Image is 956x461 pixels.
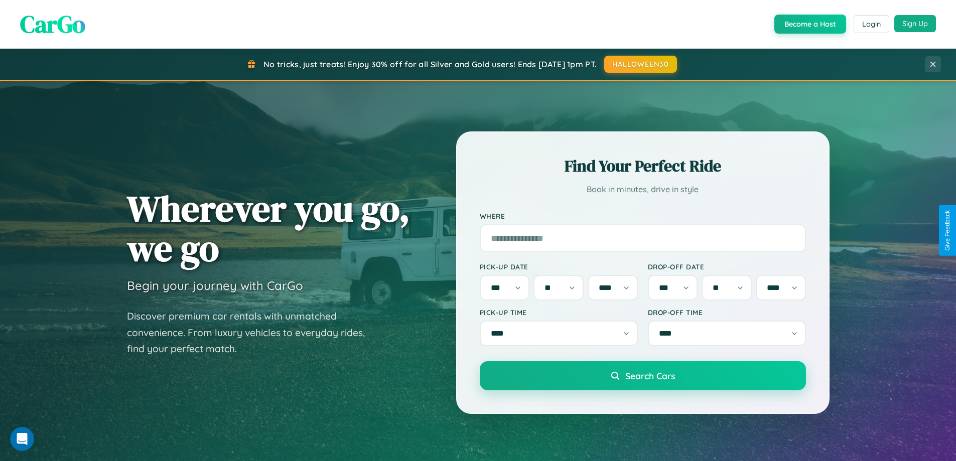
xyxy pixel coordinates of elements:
button: HALLOWEEN30 [604,56,677,73]
div: Give Feedback [944,210,951,251]
button: Sign Up [894,15,936,32]
label: Drop-off Time [648,308,806,317]
label: Where [480,212,806,220]
label: Pick-up Date [480,262,638,271]
label: Drop-off Date [648,262,806,271]
iframe: Intercom live chat [10,427,34,451]
p: Book in minutes, drive in style [480,182,806,197]
button: Login [854,15,889,33]
span: Search Cars [625,370,675,381]
p: Discover premium car rentals with unmatched convenience. From luxury vehicles to everyday rides, ... [127,308,378,357]
h3: Begin your journey with CarGo [127,278,303,293]
h2: Find Your Perfect Ride [480,155,806,177]
label: Pick-up Time [480,308,638,317]
button: Become a Host [774,15,846,34]
span: CarGo [20,8,85,41]
span: No tricks, just treats! Enjoy 30% off for all Silver and Gold users! Ends [DATE] 1pm PT. [263,59,597,69]
h1: Wherever you go, we go [127,189,410,268]
button: Search Cars [480,361,806,390]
